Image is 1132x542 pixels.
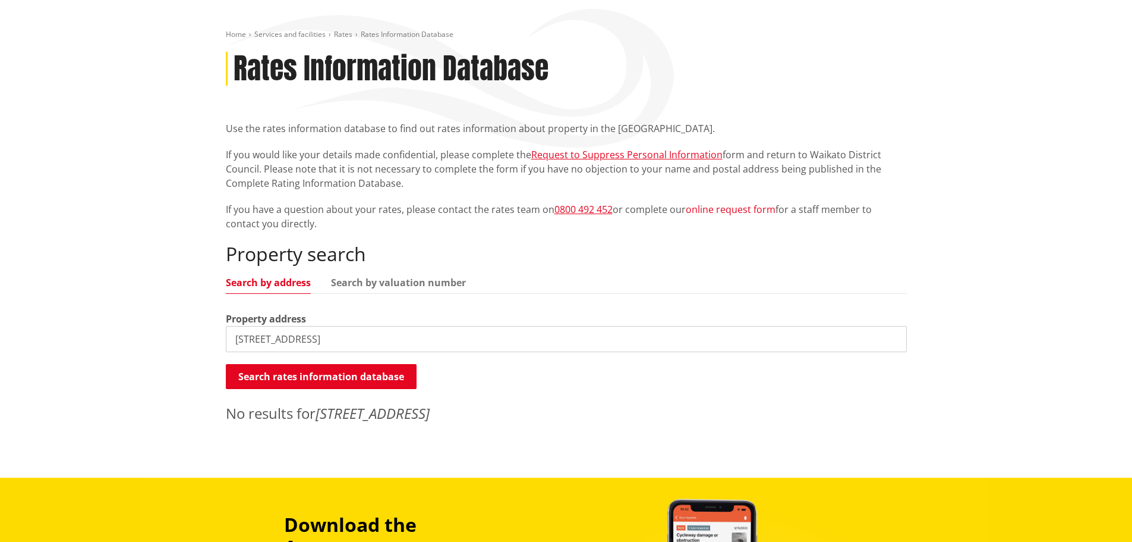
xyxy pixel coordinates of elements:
[226,148,907,190] p: If you would like your details made confidential, please complete the form and return to Waikato ...
[334,29,352,39] a: Rates
[554,203,613,216] a: 0800 492 452
[226,30,907,40] nav: breadcrumb
[226,202,907,231] p: If you have a question about your rates, please contact the rates team on or complete our for a s...
[226,29,246,39] a: Home
[234,52,548,86] h1: Rates Information Database
[331,278,466,287] a: Search by valuation number
[531,148,723,161] a: Request to Suppress Personal Information
[686,203,775,216] a: online request form
[226,364,417,389] button: Search rates information database
[254,29,326,39] a: Services and facilities
[361,29,453,39] span: Rates Information Database
[316,403,430,423] em: [STREET_ADDRESS]
[1077,492,1120,535] iframe: Messenger Launcher
[226,278,311,287] a: Search by address
[226,312,306,326] label: Property address
[226,121,907,136] p: Use the rates information database to find out rates information about property in the [GEOGRAPHI...
[226,403,907,424] p: No results for
[226,243,907,265] h2: Property search
[226,326,907,352] input: e.g. Duke Street NGARUAWAHIA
